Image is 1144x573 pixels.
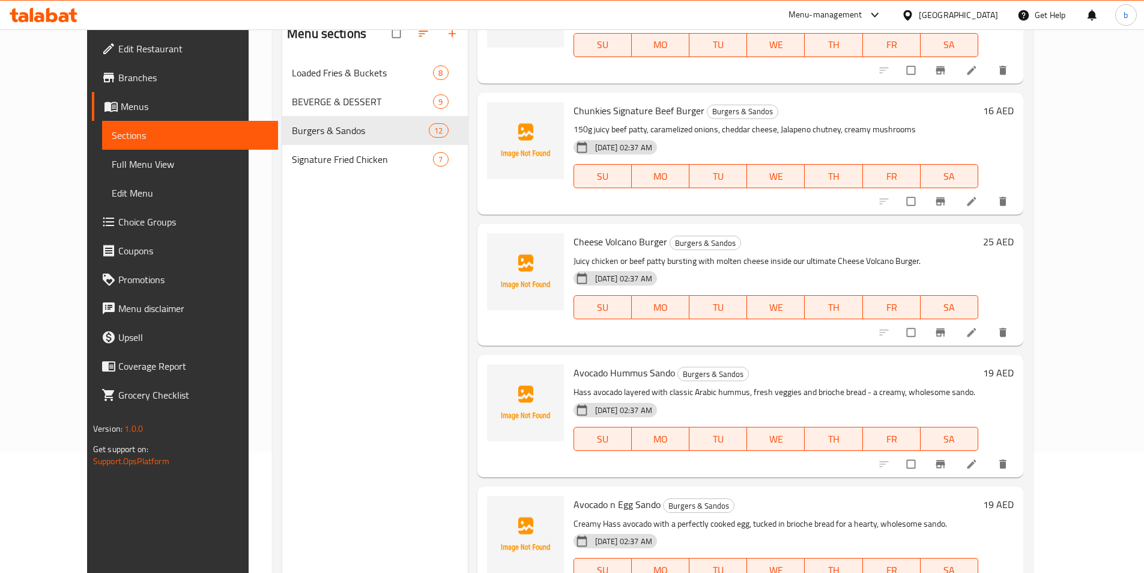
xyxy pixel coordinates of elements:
[966,458,980,470] a: Edit menu item
[694,431,742,448] span: TU
[900,190,925,213] span: Select to update
[92,207,278,236] a: Choice Groups
[637,299,685,316] span: MO
[118,301,268,316] span: Menu disclaimer
[590,405,657,416] span: [DATE] 02:37 AM
[579,299,627,316] span: SU
[810,168,858,185] span: TH
[678,367,748,381] span: Burgers & Sandos
[805,33,862,57] button: TH
[925,431,973,448] span: SA
[92,294,278,323] a: Menu disclaimer
[292,94,433,109] div: BEVERGE & DESSERT
[410,20,439,47] span: Sort sections
[590,536,657,547] span: [DATE] 02:37 AM
[487,364,564,441] img: Avocado Hummus Sando
[579,431,627,448] span: SU
[810,36,858,54] span: TH
[102,150,278,179] a: Full Menu View
[102,121,278,150] a: Sections
[632,164,689,188] button: MO
[863,164,921,188] button: FR
[966,326,980,339] a: Edit menu item
[574,233,667,251] span: Cheese Volcano Burger
[92,265,278,294] a: Promotions
[292,123,429,138] span: Burgers & Sandos
[863,427,921,451] button: FR
[990,451,1018,477] button: delete
[632,427,689,451] button: MO
[92,236,278,265] a: Coupons
[574,364,675,382] span: Avocado Hummus Sando
[574,102,704,120] span: Chunkies Signature Beef Burger
[287,25,366,43] h2: Menu sections
[429,125,447,136] span: 12
[574,495,661,513] span: Avocado n Egg Sando
[747,33,805,57] button: WE
[434,154,447,165] span: 7
[92,92,278,121] a: Menus
[689,295,747,319] button: TU
[118,215,268,229] span: Choice Groups
[434,96,447,108] span: 9
[574,122,979,137] p: 150g juicy beef patty, caramelized onions, cheddar cheese, Jalapeno chutney, creamy mushrooms
[868,299,916,316] span: FR
[810,299,858,316] span: TH
[282,145,468,174] div: Signature Fried Chicken7
[707,105,778,118] span: Burgers & Sandos
[433,152,448,167] div: items
[124,421,143,437] span: 1.0.0
[574,385,979,400] p: Hass avocado layered with classic Arabic hummus, fresh veggies and brioche bread - a creamy, whol...
[632,33,689,57] button: MO
[805,164,862,188] button: TH
[900,453,925,476] span: Select to update
[863,33,921,57] button: FR
[747,295,805,319] button: WE
[747,427,805,451] button: WE
[752,299,800,316] span: WE
[487,496,564,573] img: Avocado n Egg Sando
[92,323,278,352] a: Upsell
[919,8,998,22] div: [GEOGRAPHIC_DATA]
[868,168,916,185] span: FR
[429,123,448,138] div: items
[121,99,268,114] span: Menus
[112,157,268,171] span: Full Menu View
[118,70,268,85] span: Branches
[282,58,468,87] div: Loaded Fries & Buckets8
[921,427,978,451] button: SA
[92,34,278,63] a: Edit Restaurant
[112,128,268,142] span: Sections
[927,57,956,84] button: Branch-specific-item
[670,236,740,250] span: Burgers & Sandos
[637,168,685,185] span: MO
[632,295,689,319] button: MO
[292,152,433,167] span: Signature Fried Chicken
[118,359,268,373] span: Coverage Report
[1124,8,1128,22] span: b
[921,295,978,319] button: SA
[689,427,747,451] button: TU
[282,54,468,179] nav: Menu sections
[752,168,800,185] span: WE
[788,8,862,22] div: Menu-management
[863,295,921,319] button: FR
[983,233,1014,250] h6: 25 AED
[487,102,564,179] img: Chunkies Signature Beef Burger
[990,188,1018,215] button: delete
[102,179,278,207] a: Edit Menu
[689,164,747,188] button: TU
[925,299,973,316] span: SA
[487,233,564,310] img: Cheese Volcano Burger
[434,67,447,79] span: 8
[868,36,916,54] span: FR
[670,236,741,250] div: Burgers & Sandos
[810,431,858,448] span: TH
[805,427,862,451] button: TH
[118,244,268,258] span: Coupons
[927,451,956,477] button: Branch-specific-item
[93,421,123,437] span: Version:
[574,33,632,57] button: SU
